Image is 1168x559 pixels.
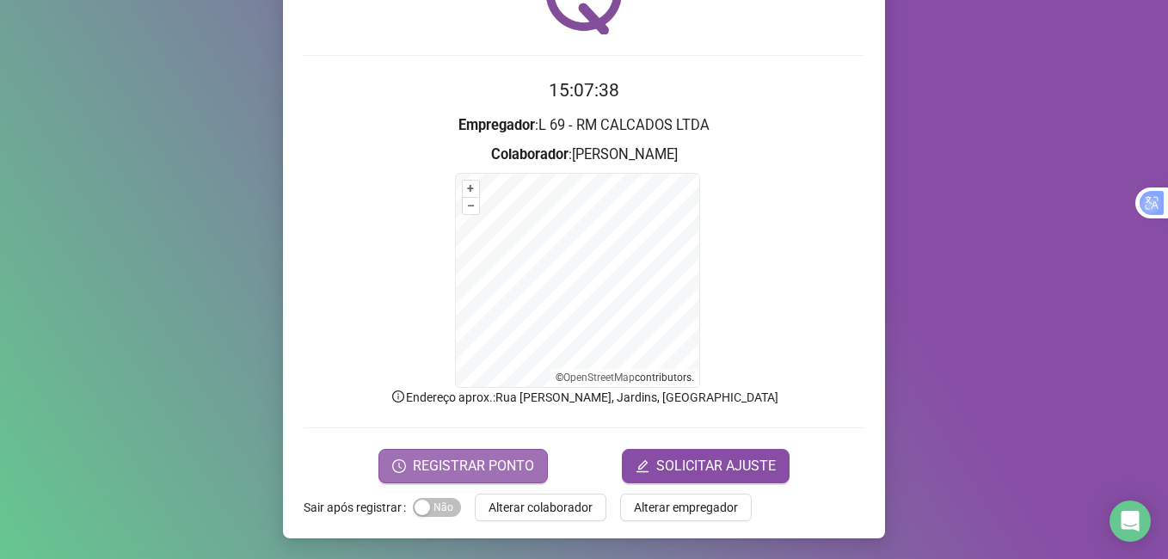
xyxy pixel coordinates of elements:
[304,114,864,137] h3: : L 69 - RM CALCADOS LTDA
[378,449,548,483] button: REGISTRAR PONTO
[556,372,694,384] li: © contributors.
[475,494,606,521] button: Alterar colaborador
[491,146,569,163] strong: Colaborador
[463,198,479,214] button: –
[413,456,534,476] span: REGISTRAR PONTO
[622,449,790,483] button: editSOLICITAR AJUSTE
[620,494,752,521] button: Alterar empregador
[392,459,406,473] span: clock-circle
[489,498,593,517] span: Alterar colaborador
[304,494,413,521] label: Sair após registrar
[463,181,479,197] button: +
[390,389,406,404] span: info-circle
[304,144,864,166] h3: : [PERSON_NAME]
[1110,501,1151,542] div: Open Intercom Messenger
[656,456,776,476] span: SOLICITAR AJUSTE
[458,117,535,133] strong: Empregador
[636,459,649,473] span: edit
[634,498,738,517] span: Alterar empregador
[563,372,635,384] a: OpenStreetMap
[304,388,864,407] p: Endereço aprox. : Rua [PERSON_NAME], Jardins, [GEOGRAPHIC_DATA]
[549,80,619,101] time: 15:07:38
